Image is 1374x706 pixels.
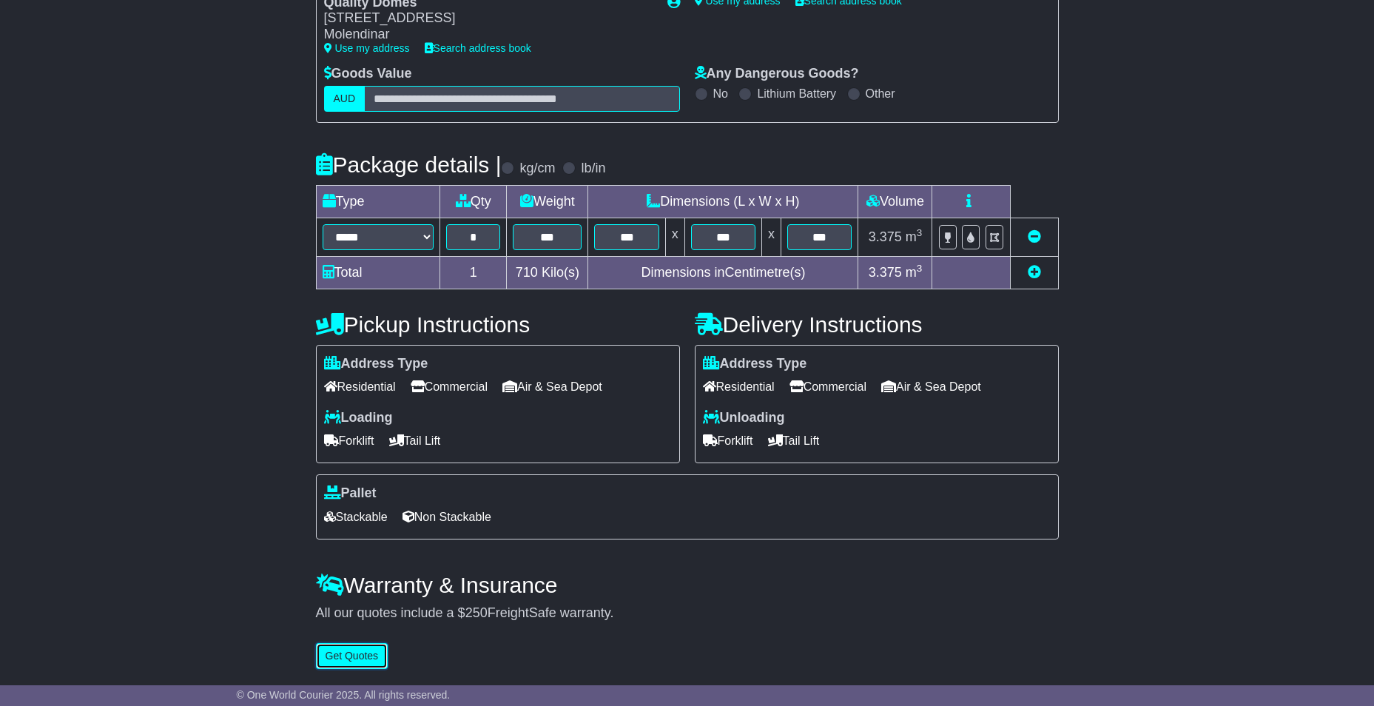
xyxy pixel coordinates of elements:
[768,429,820,452] span: Tail Lift
[324,485,377,502] label: Pallet
[324,429,374,452] span: Forklift
[869,265,902,280] span: 3.375
[324,86,366,112] label: AUD
[703,410,785,426] label: Unloading
[324,27,653,43] div: Molendinar
[588,185,858,218] td: Dimensions (L x W x H)
[866,87,895,101] label: Other
[440,256,507,289] td: 1
[713,87,728,101] label: No
[1028,229,1041,244] a: Remove this item
[324,42,410,54] a: Use my address
[906,265,923,280] span: m
[440,185,507,218] td: Qty
[881,375,981,398] span: Air & Sea Depot
[316,643,388,669] button: Get Quotes
[507,185,588,218] td: Weight
[425,42,531,54] a: Search address book
[237,689,451,701] span: © One World Courier 2025. All rights reserved.
[316,256,440,289] td: Total
[906,229,923,244] span: m
[316,152,502,177] h4: Package details |
[324,356,428,372] label: Address Type
[324,375,396,398] span: Residential
[389,429,441,452] span: Tail Lift
[917,263,923,274] sup: 3
[516,265,538,280] span: 710
[507,256,588,289] td: Kilo(s)
[411,375,488,398] span: Commercial
[324,66,412,82] label: Goods Value
[316,573,1059,597] h4: Warranty & Insurance
[757,87,836,101] label: Lithium Battery
[588,256,858,289] td: Dimensions in Centimetre(s)
[519,161,555,177] label: kg/cm
[858,185,932,218] td: Volume
[502,375,602,398] span: Air & Sea Depot
[316,312,680,337] h4: Pickup Instructions
[316,605,1059,622] div: All our quotes include a $ FreightSafe warranty.
[324,410,393,426] label: Loading
[762,218,781,256] td: x
[703,356,807,372] label: Address Type
[695,312,1059,337] h4: Delivery Instructions
[917,227,923,238] sup: 3
[703,429,753,452] span: Forklift
[695,66,859,82] label: Any Dangerous Goods?
[581,161,605,177] label: lb/in
[789,375,866,398] span: Commercial
[316,185,440,218] td: Type
[324,505,388,528] span: Stackable
[869,229,902,244] span: 3.375
[324,10,653,27] div: [STREET_ADDRESS]
[465,605,488,620] span: 250
[1028,265,1041,280] a: Add new item
[403,505,491,528] span: Non Stackable
[665,218,684,256] td: x
[703,375,775,398] span: Residential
